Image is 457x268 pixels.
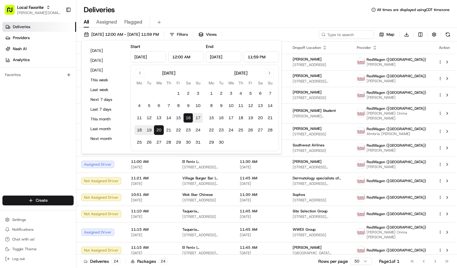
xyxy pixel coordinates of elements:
[88,46,124,55] button: [DATE]
[265,113,275,123] button: 21
[2,2,63,17] button: Local Favorite[PERSON_NAME][DOMAIN_NAME][EMAIL_ADDRESS][PERSON_NAME][DOMAIN_NAME]
[357,75,365,83] img: time_to_eat_nevada_logo
[246,80,255,86] th: Friday
[88,115,124,123] button: This month
[182,209,230,214] span: Taqueria [GEOGRAPHIC_DATA] | [GEOGRAPHIC_DATA]
[12,88,47,94] span: Knowledge Base
[182,176,230,181] span: Village Burger Bar | [GEOGRAPHIC_DATA]
[293,192,305,197] span: Sophos
[88,125,124,133] button: Last month
[144,138,154,147] button: 26
[164,138,174,147] button: 28
[134,80,144,86] th: Monday
[131,192,173,197] span: 10:51 AM
[131,251,173,255] span: [DATE]
[357,91,365,99] img: time_to_eat_nevada_logo
[52,89,57,94] div: 💻
[134,101,144,111] button: 4
[193,138,203,147] button: 31
[293,132,347,137] span: [STREET_ADDRESS]
[293,214,347,219] span: [STREET_ADDRESS][PERSON_NAME]
[49,86,101,97] a: 💻API Documentation
[367,248,426,253] span: RedWagon ([GEOGRAPHIC_DATA])
[207,113,216,123] button: 15
[293,126,322,131] span: [PERSON_NAME]
[367,211,426,216] span: RedWagon ([GEOGRAPHIC_DATA])
[357,45,371,50] span: Provider
[6,24,111,34] p: Welcome 👋
[154,80,164,86] th: Wednesday
[131,176,173,181] span: 11:21 AM
[183,125,193,135] button: 23
[13,57,30,63] span: Analytics
[104,60,111,67] button: Start new chat
[168,51,204,62] input: Time
[124,18,142,26] span: Flagged
[154,113,164,123] button: 13
[207,125,216,135] button: 22
[386,32,394,37] span: Map
[84,18,89,26] span: All
[240,181,283,186] span: [DATE]
[2,70,74,80] div: Favorites
[293,143,324,148] span: Southwest Airlines
[240,192,283,197] span: 11:30 AM
[367,111,428,121] span: [PERSON_NAME] Onma [PERSON_NAME]
[293,148,347,153] span: [STREET_ADDRESS]
[265,101,275,111] button: 14
[131,214,173,219] span: [DATE]
[134,138,144,147] button: 25
[6,6,18,18] img: Nash
[58,88,98,94] span: API Documentation
[246,113,255,123] button: 19
[318,258,348,264] p: Rows per page
[244,51,279,62] input: Time
[293,233,347,237] span: [STREET_ADDRESS]
[206,44,213,49] label: End
[293,108,336,113] span: [PERSON_NAME] Student
[367,127,426,131] span: RedWagon ([GEOGRAPHIC_DATA])
[240,176,283,181] span: 11:45 AM
[240,245,283,250] span: 11:45 AM
[240,165,283,170] span: [DATE]
[182,214,230,219] span: [STREET_ADDRESS]
[246,89,255,98] button: 5
[293,90,322,95] span: [PERSON_NAME]
[216,89,226,98] button: 2
[236,89,246,98] button: 4
[207,138,216,147] button: 29
[357,177,365,185] img: time_to_eat_nevada_logo
[216,138,226,147] button: 30
[2,196,74,205] button: Create
[17,10,61,15] span: [PERSON_NAME][DOMAIN_NAME][EMAIL_ADDRESS][PERSON_NAME][DOMAIN_NAME]
[207,80,216,86] th: Monday
[367,95,426,100] span: [PERSON_NAME]
[2,235,74,244] button: Chat with us!
[131,258,168,264] div: Packages
[13,35,30,41] span: Providers
[255,113,265,123] button: 20
[319,30,374,39] input: Type to search
[130,51,166,62] input: Date
[81,30,162,39] button: [DATE] 12:00 AM - [DATE] 11:59 PM
[130,44,140,49] label: Start
[174,138,183,147] button: 29
[164,113,174,123] button: 14
[357,228,365,236] img: time_to_eat_nevada_logo
[174,125,183,135] button: 22
[182,251,230,255] span: [STREET_ADDRESS][PERSON_NAME]
[193,101,203,111] button: 10
[174,113,183,123] button: 15
[236,125,246,135] button: 25
[357,127,365,135] img: time_to_eat_nevada_logo
[183,113,193,123] button: 16
[293,62,347,67] span: [STREET_ADDRESS]
[240,233,283,237] span: [DATE]
[2,22,76,32] a: Deliveries
[2,245,74,253] button: Toggle Theme
[293,165,347,170] span: [STREET_ADDRESS][PERSON_NAME]
[183,80,193,86] th: Saturday
[88,56,124,65] button: [DATE]
[367,164,426,169] span: [PERSON_NAME]
[367,57,426,62] span: RedWagon ([GEOGRAPHIC_DATA])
